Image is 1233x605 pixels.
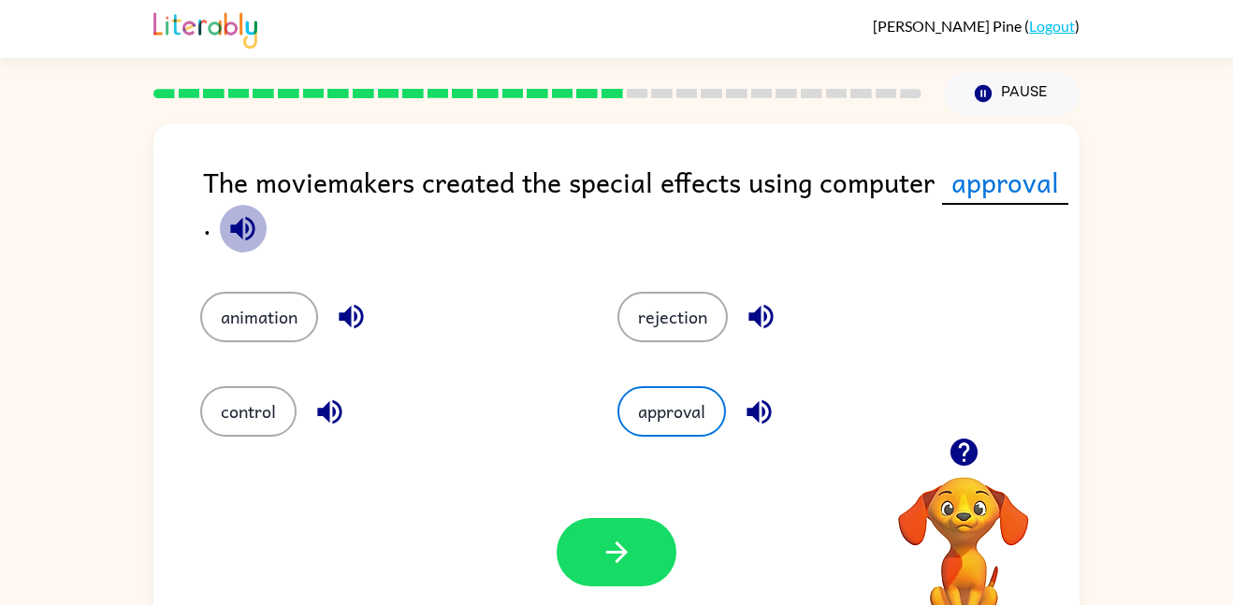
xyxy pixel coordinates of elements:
[617,292,728,342] button: rejection
[942,161,1068,205] span: approval
[944,72,1080,115] button: Pause
[203,161,1080,254] div: The moviemakers created the special effects using computer .
[1029,17,1075,35] a: Logout
[617,386,726,437] button: approval
[873,17,1024,35] span: [PERSON_NAME] Pine
[153,7,257,49] img: Literably
[200,386,297,437] button: control
[200,292,318,342] button: animation
[873,17,1080,35] div: ( )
